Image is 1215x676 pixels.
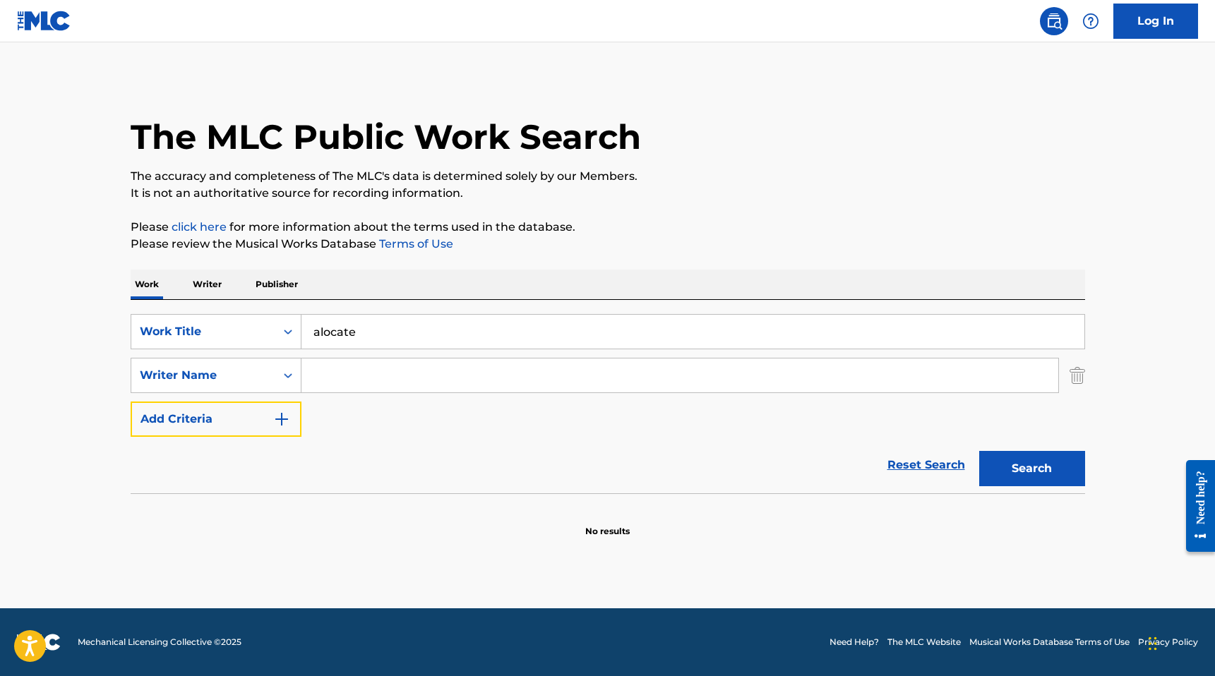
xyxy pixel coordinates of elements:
p: Work [131,270,163,299]
a: Terms of Use [376,237,453,251]
img: logo [17,634,61,651]
button: Search [979,451,1085,486]
iframe: Chat Widget [1144,608,1215,676]
a: click here [172,220,227,234]
span: Mechanical Licensing Collective © 2025 [78,636,241,648]
h1: The MLC Public Work Search [131,116,641,158]
div: Work Title [140,323,267,340]
img: 9d2ae6d4665cec9f34b9.svg [273,411,290,428]
p: No results [585,508,630,538]
p: It is not an authoritative source for recording information. [131,185,1085,202]
a: Reset Search [880,449,972,481]
img: MLC Logo [17,11,71,31]
p: The accuracy and completeness of The MLC's data is determined solely by our Members. [131,168,1085,185]
a: The MLC Website [887,636,961,648]
a: Musical Works Database Terms of Use [969,636,1130,648]
img: search [1046,13,1063,30]
img: Delete Criterion [1070,358,1085,393]
p: Writer [188,270,226,299]
img: help [1082,13,1099,30]
div: Help [1077,7,1105,35]
div: Drag [1149,622,1157,665]
a: Public Search [1040,7,1068,35]
a: Need Help? [830,636,879,648]
p: Please review the Musical Works Database [131,236,1085,253]
button: Add Criteria [131,402,301,437]
a: Privacy Policy [1138,636,1198,648]
p: Publisher [251,270,302,299]
div: Writer Name [140,367,267,384]
form: Search Form [131,314,1085,493]
p: Please for more information about the terms used in the database. [131,219,1085,236]
a: Log In [1113,4,1198,39]
iframe: Resource Center [1175,449,1215,563]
